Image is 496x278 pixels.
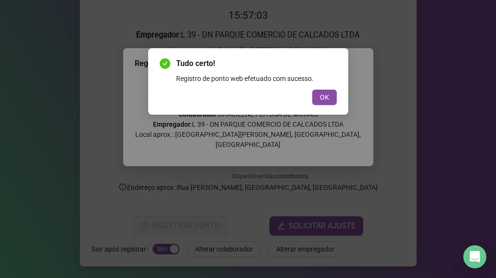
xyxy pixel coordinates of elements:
span: OK [320,92,329,103]
button: OK [312,90,337,105]
div: Registro de ponto web efetuado com sucesso. [176,73,337,84]
span: check-circle [160,58,170,69]
span: Tudo certo! [176,58,337,69]
div: Open Intercom Messenger [463,245,486,268]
